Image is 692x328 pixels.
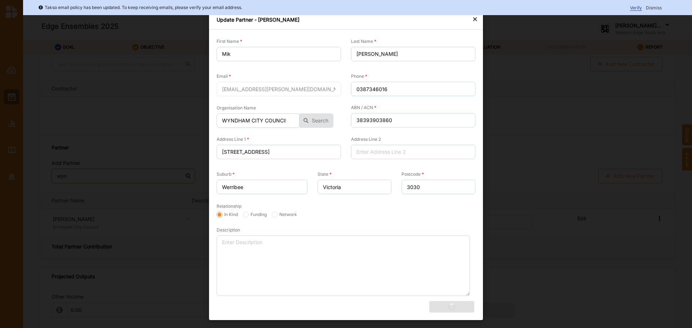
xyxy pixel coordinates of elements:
label: Funding [243,212,267,217]
input: Funding [243,212,249,217]
input: Enter Postcode [402,180,475,194]
input: Enter Phone [351,82,475,96]
label: Last Name [351,39,376,44]
label: Postcode [402,171,424,177]
div: Takso email policy has been updated. To keep receiving emails, please verify your email address. [38,4,242,11]
input: Enter State [318,180,391,194]
label: Description [217,227,240,233]
label: In Kind [217,212,238,217]
input: In Kind [217,212,222,217]
button: Search [300,113,333,128]
label: Email [217,73,231,79]
label: Address Line 2 [351,136,381,142]
label: Suburb [217,171,235,177]
label: Network [272,212,297,217]
div: Update Partner - [PERSON_NAME] [209,10,483,30]
span: Dismiss [646,5,662,10]
input: Enter ABN/ ACN [351,113,475,127]
input: Enter First Name [217,47,341,61]
div: × [472,14,478,23]
label: Address Line 1 [217,136,249,142]
input: Enter Suburb [217,180,307,194]
input: Enter Address Line 1 [217,145,341,159]
label: ABN / ACN [351,105,376,111]
span: Verify [630,5,642,11]
label: Organisation Name [217,105,256,111]
input: Network [272,212,278,217]
input: Search [217,113,300,128]
label: State [318,171,332,177]
label: First Name [217,39,242,44]
input: Enter Address Line 2 [351,145,475,159]
input: Enter Last Name [351,47,475,61]
label: Phone [351,73,367,79]
label: Relationship [217,203,241,209]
